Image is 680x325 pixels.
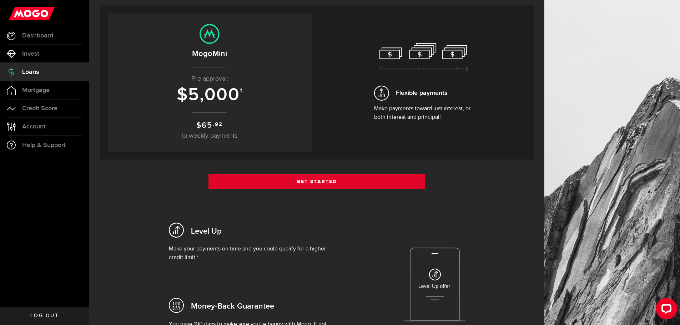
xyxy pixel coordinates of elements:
[396,88,447,98] span: Flexible payments
[196,121,202,130] span: $
[22,142,66,148] span: Help & Support
[22,123,46,130] span: Account
[22,51,39,57] span: Invest
[213,121,223,128] sup: .92
[177,84,188,106] span: $
[208,174,425,189] a: Get Started
[188,84,240,106] span: 5,000
[169,245,338,262] p: Make your payments on time and you could qualify for a higher credit limit.
[191,226,222,237] h2: Level Up
[650,295,680,325] iframe: LiveChat chat widget
[115,74,304,84] p: Pre-approval:
[115,48,304,60] h2: MogoMini
[22,69,39,75] span: Loans
[22,105,57,112] span: Credit Score
[182,133,237,139] span: bi-weekly payments
[202,121,212,130] span: 65
[197,255,198,258] sup: 2
[191,301,274,312] h2: Money-Back Guarantee
[22,87,50,93] span: Mortgage
[374,105,474,122] p: Make payments toward just interest, or both interest and principal!
[30,313,59,318] span: Log out
[240,87,243,94] sup: 1
[22,32,53,39] span: Dashboard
